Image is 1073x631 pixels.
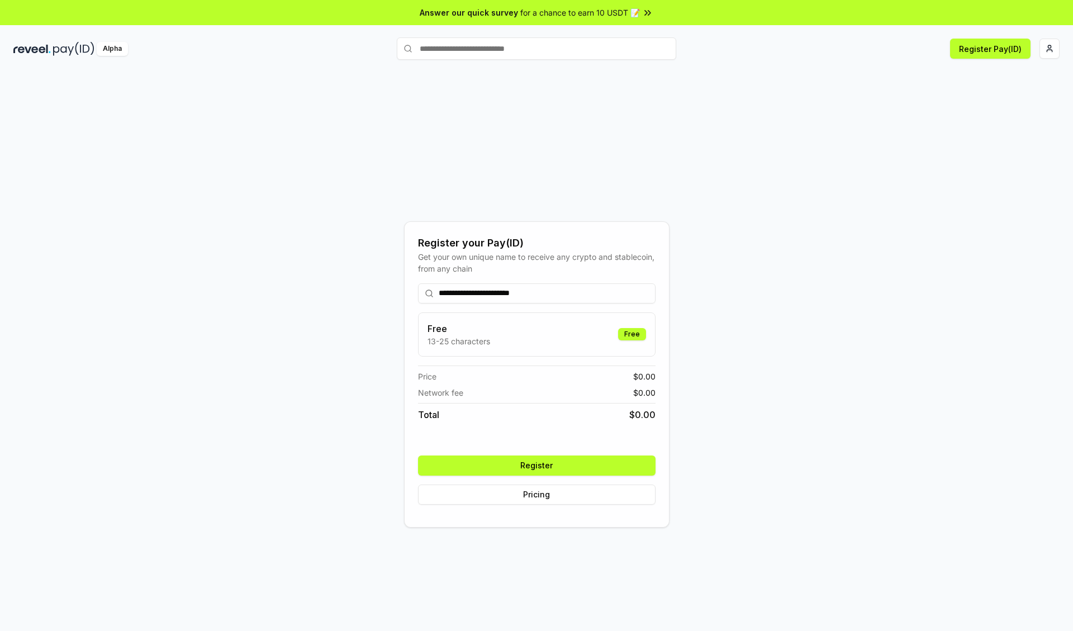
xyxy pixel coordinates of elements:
[428,322,490,335] h3: Free
[618,328,646,340] div: Free
[633,371,656,382] span: $ 0.00
[418,456,656,476] button: Register
[420,7,518,18] span: Answer our quick survey
[418,251,656,274] div: Get your own unique name to receive any crypto and stablecoin, from any chain
[418,235,656,251] div: Register your Pay(ID)
[418,387,463,398] span: Network fee
[418,485,656,505] button: Pricing
[633,387,656,398] span: $ 0.00
[950,39,1031,59] button: Register Pay(ID)
[428,335,490,347] p: 13-25 characters
[53,42,94,56] img: pay_id
[520,7,640,18] span: for a chance to earn 10 USDT 📝
[13,42,51,56] img: reveel_dark
[418,371,436,382] span: Price
[629,408,656,421] span: $ 0.00
[97,42,128,56] div: Alpha
[418,408,439,421] span: Total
